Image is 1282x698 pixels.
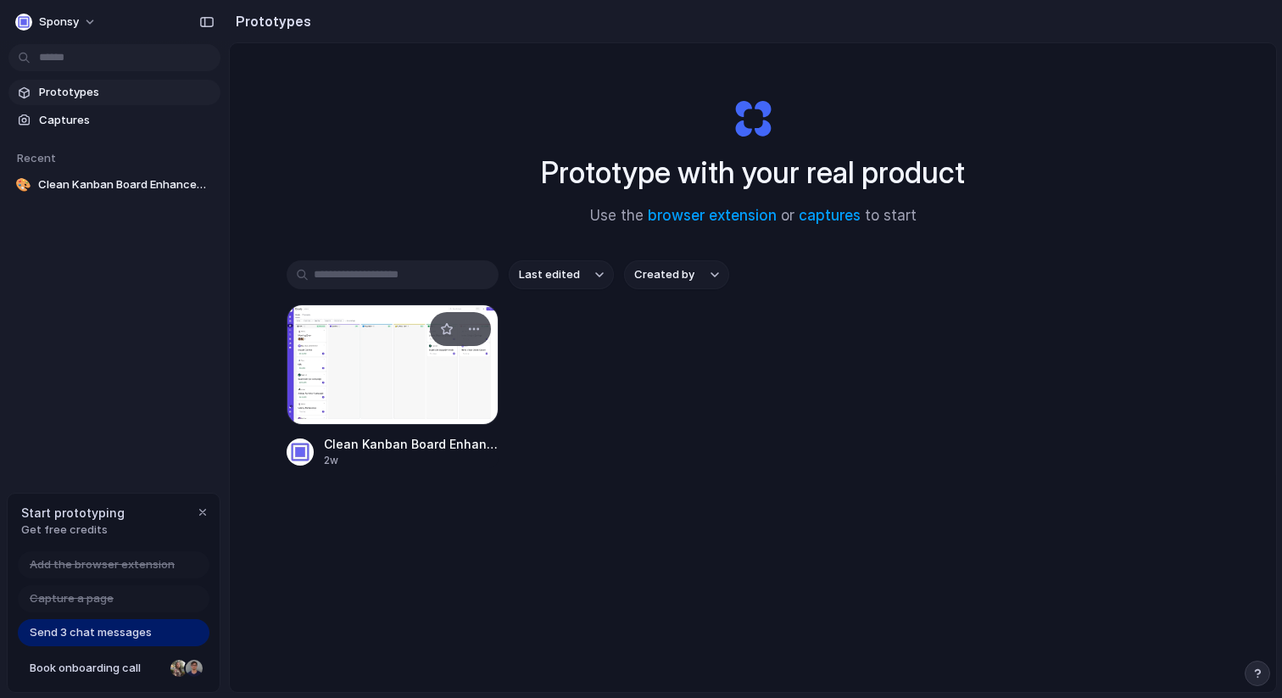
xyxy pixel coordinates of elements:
span: Sponsy [39,14,79,31]
span: Start prototyping [21,504,125,522]
span: Clean Kanban Board Enhancements [38,176,214,193]
div: 🎨 [15,176,31,193]
a: Prototypes [8,80,220,105]
span: Book onboarding call [30,660,164,677]
span: Add the browser extension [30,556,175,573]
span: Clean Kanban Board Enhancements [324,435,499,453]
span: Get free credits [21,522,125,539]
a: Book onboarding call [18,655,209,682]
span: Capture a page [30,590,114,607]
div: 2w [324,453,499,468]
button: Last edited [509,260,614,289]
span: Last edited [519,266,580,283]
h1: Prototype with your real product [541,150,965,195]
span: Recent [17,151,56,165]
a: Clean Kanban Board EnhancementsClean Kanban Board Enhancements2w [287,304,499,468]
div: Christian Iacullo [184,658,204,678]
a: browser extension [648,207,777,224]
span: Send 3 chat messages [30,624,152,641]
span: Use the or to start [590,205,917,227]
span: Captures [39,112,214,129]
h2: Prototypes [229,11,311,31]
div: Nicole Kubica [169,658,189,678]
a: captures [799,207,861,224]
span: Created by [634,266,694,283]
span: Prototypes [39,84,214,101]
a: 🎨Clean Kanban Board Enhancements [8,172,220,198]
button: Created by [624,260,729,289]
button: Sponsy [8,8,105,36]
a: Captures [8,108,220,133]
